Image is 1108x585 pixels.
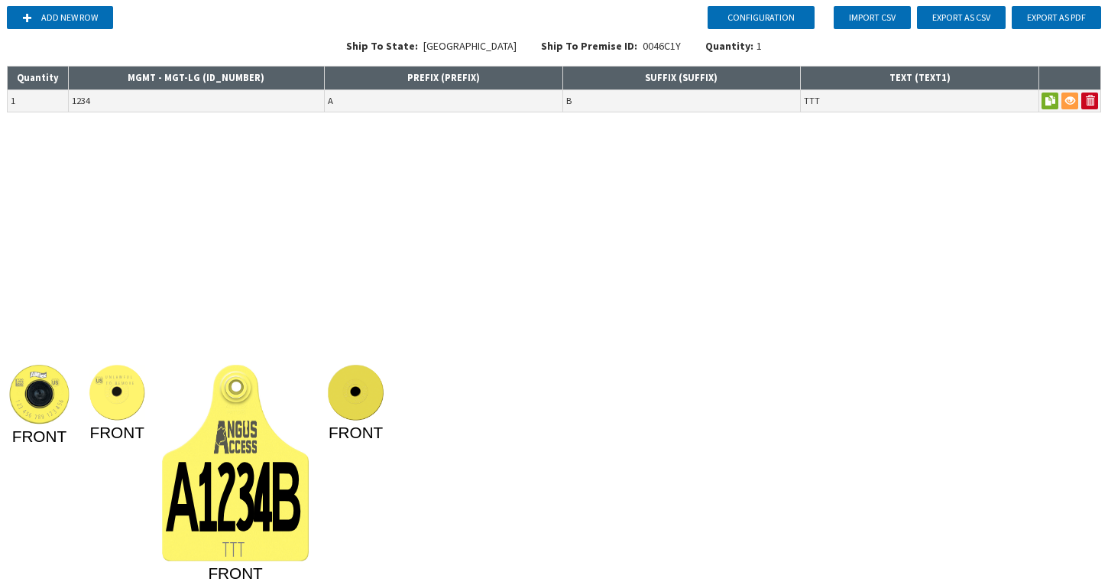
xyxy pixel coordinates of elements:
[12,427,67,445] tspan: FRONT
[238,535,245,563] tspan: T
[208,564,263,582] tspan: FRONT
[917,6,1006,29] button: Export as CSV
[89,424,144,441] tspan: FRONT
[106,380,133,386] tspan: TO REMOV
[562,67,801,90] th: SUFFIX ( SUFFIX )
[324,67,562,90] th: PREFIX ( PREFIX )
[7,6,113,29] button: Add new row
[131,374,132,380] tspan: L
[334,38,529,63] div: [GEOGRAPHIC_DATA]
[541,39,637,53] span: Ship To Premise ID:
[801,67,1039,90] th: TEXT ( TEXT1 )
[132,380,134,386] tspan: E
[346,39,418,53] span: Ship To State:
[705,39,753,53] span: Quantity:
[529,38,693,63] div: 0046C1Y
[708,6,815,29] button: Configuration
[329,424,384,441] tspan: FRONT
[57,399,64,404] tspan: 6
[69,67,325,90] th: MGMT - MGT-LG ( ID_NUMBER )
[1012,6,1101,29] button: Export as PDF
[834,6,911,29] button: Import CSV
[105,374,131,380] tspan: UNLAWFU
[8,67,69,90] th: Quantity
[705,38,762,54] div: 1
[222,535,237,563] tspan: TT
